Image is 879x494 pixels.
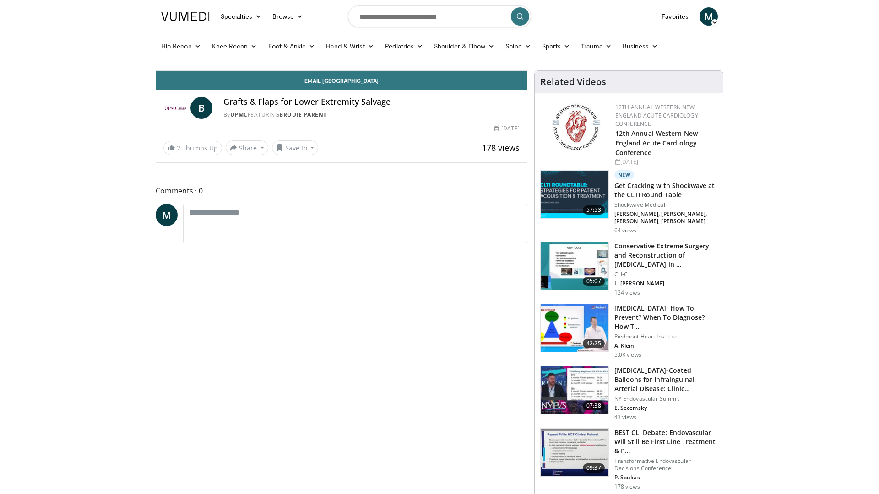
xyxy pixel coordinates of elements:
[500,37,536,55] a: Spine
[163,141,222,155] a: 2 Thumbs Up
[226,140,268,155] button: Share
[614,428,717,456] h3: BEST CLI Debate: Endovascular Will Still Be First Line Treatment & P…
[583,463,605,473] span: 09:37
[156,204,178,226] a: M
[272,140,319,155] button: Save to
[537,37,576,55] a: Sports
[614,210,717,225] p: [PERSON_NAME], [PERSON_NAME], [PERSON_NAME], [PERSON_NAME]
[380,37,429,55] a: Pediatrics
[614,351,641,359] p: 5.0K views
[540,366,717,421] a: 07:38 [MEDICAL_DATA]-Coated Balloons for Infrainguinal Arterial Disease: Clinic… NY Endovascular ...
[163,97,187,119] img: UPMC
[614,404,717,412] p: E. Secemsky
[615,129,698,157] a: 12th Annual Western New England Acute Cardiology Conference
[614,304,717,331] h3: [MEDICAL_DATA]: How To Prevent? When To Diagnose? How T…
[614,457,717,472] p: Transformative Endovascular Decisions Conference
[540,242,717,296] a: 05:07 Conservative Extreme Surgery and Reconstruction of [MEDICAL_DATA] in … CLI-C L. [PERSON_NAM...
[614,289,640,296] p: 134 views
[614,395,717,403] p: NY Endovascular Summit
[190,97,212,119] a: B
[614,474,717,481] p: P. Soukas
[156,37,206,55] a: Hip Recon
[540,304,717,359] a: 42:25 [MEDICAL_DATA]: How To Prevent? When To Diagnose? How T… Piedmont Heart Institute A. Klein ...
[615,158,716,166] div: [DATE]
[575,37,617,55] a: Trauma
[614,366,717,393] h3: [MEDICAL_DATA]-Coated Balloons for Infrainguinal Arterial Disease: Clinic…
[540,428,717,490] a: 09:37 BEST CLI Debate: Endovascular Will Still Be First Line Treatment & P… Transformative Endova...
[215,7,267,26] a: Specialties
[541,429,608,476] img: f3419612-cb16-41e3-add3-8bed86089492.150x105_q85_crop-smart_upscale.jpg
[583,401,605,410] span: 07:38
[656,7,694,26] a: Favorites
[540,170,717,234] a: 57:53 New Get Cracking with Shockwave at the CLTI Round Table Shockwave Medical [PERSON_NAME], [P...
[614,342,717,349] p: A. Klein
[279,111,327,118] a: Brodie Parent
[614,271,717,278] p: CLI-C
[177,144,180,152] span: 2
[614,170,635,179] p: New
[614,201,717,209] p: Shockwave Medical
[541,242,608,290] img: 6c7f954d-beca-4ab9-9887-2795dc07c877.150x105_q85_crop-smart_upscale.jpg
[267,7,309,26] a: Browse
[161,12,210,21] img: VuMedi Logo
[541,171,608,218] img: fe827b4a-7f69-47db-b7b8-c5e9d09cf63c.png.150x105_q85_crop-smart_upscale.png
[614,242,717,269] h3: Conservative Extreme Surgery and Reconstruction of [MEDICAL_DATA] in …
[617,37,664,55] a: Business
[230,111,248,118] a: UPMC
[614,413,637,421] p: 43 views
[551,103,602,151] img: 0954f259-7907-4053-a817-32a96463ecc8.png.150x105_q85_autocrop_double_scale_upscale_version-0.2.png
[540,76,606,87] h4: Related Videos
[583,277,605,286] span: 05:07
[223,111,520,119] div: By FEATURING
[348,5,531,27] input: Search topics, interventions
[223,97,520,107] h4: Grafts & Flaps for Lower Extremity Salvage
[583,205,605,215] span: 57:53
[494,124,519,133] div: [DATE]
[700,7,718,26] a: M
[614,333,717,340] p: Piedmont Heart Institute
[614,181,717,199] h3: Get Cracking with Shockwave at the CLTI Round Table
[206,37,263,55] a: Knee Recon
[263,37,321,55] a: Foot & Ankle
[583,339,605,348] span: 42:25
[614,483,640,490] p: 178 views
[614,280,717,287] p: L. [PERSON_NAME]
[615,103,698,128] a: 12th Annual Western New England Acute Cardiology Conference
[156,185,527,197] span: Comments 0
[541,304,608,352] img: 00531181-53d6-4af0-8372-8f1f946ce35e.150x105_q85_crop-smart_upscale.jpg
[541,366,608,414] img: f22cad77-89ab-47ab-b5d8-d931722e904f.150x105_q85_crop-smart_upscale.jpg
[429,37,500,55] a: Shoulder & Elbow
[156,71,527,90] a: Email [GEOGRAPHIC_DATA]
[482,142,520,153] span: 178 views
[320,37,380,55] a: Hand & Wrist
[614,227,637,234] p: 64 views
